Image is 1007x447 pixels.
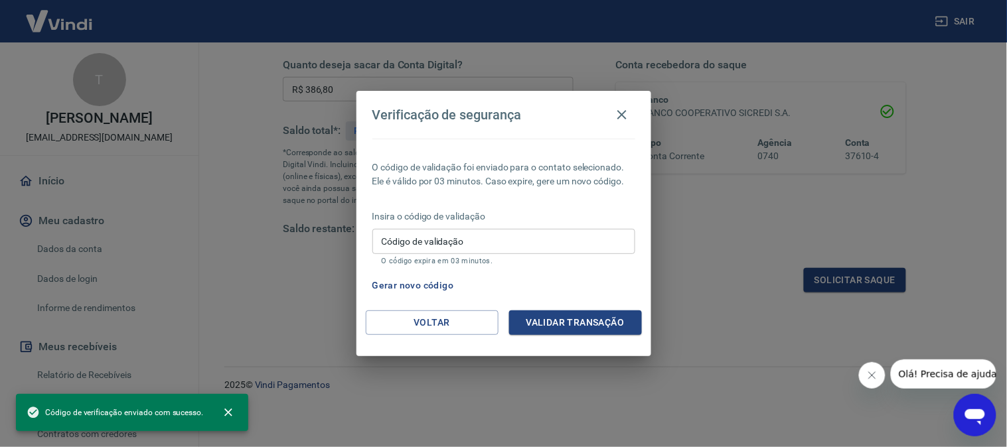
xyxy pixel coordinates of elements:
[8,9,112,20] span: Olá! Precisa de ajuda?
[509,310,642,335] button: Validar transação
[366,310,499,335] button: Voltar
[954,394,996,436] iframe: Botão para abrir a janela de mensagens
[382,257,626,265] p: O código expira em 03 minutos.
[367,273,459,298] button: Gerar novo código
[859,362,886,389] iframe: Fechar mensagem
[372,160,635,188] p: O código de validação foi enviado para o contato selecionado. Ele é válido por 03 minutos. Caso e...
[372,107,522,123] h4: Verificação de segurança
[27,406,203,419] span: Código de verificação enviado com sucesso.
[891,359,996,389] iframe: Mensagem da empresa
[372,210,635,223] p: Insira o código de validação
[214,398,243,427] button: close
